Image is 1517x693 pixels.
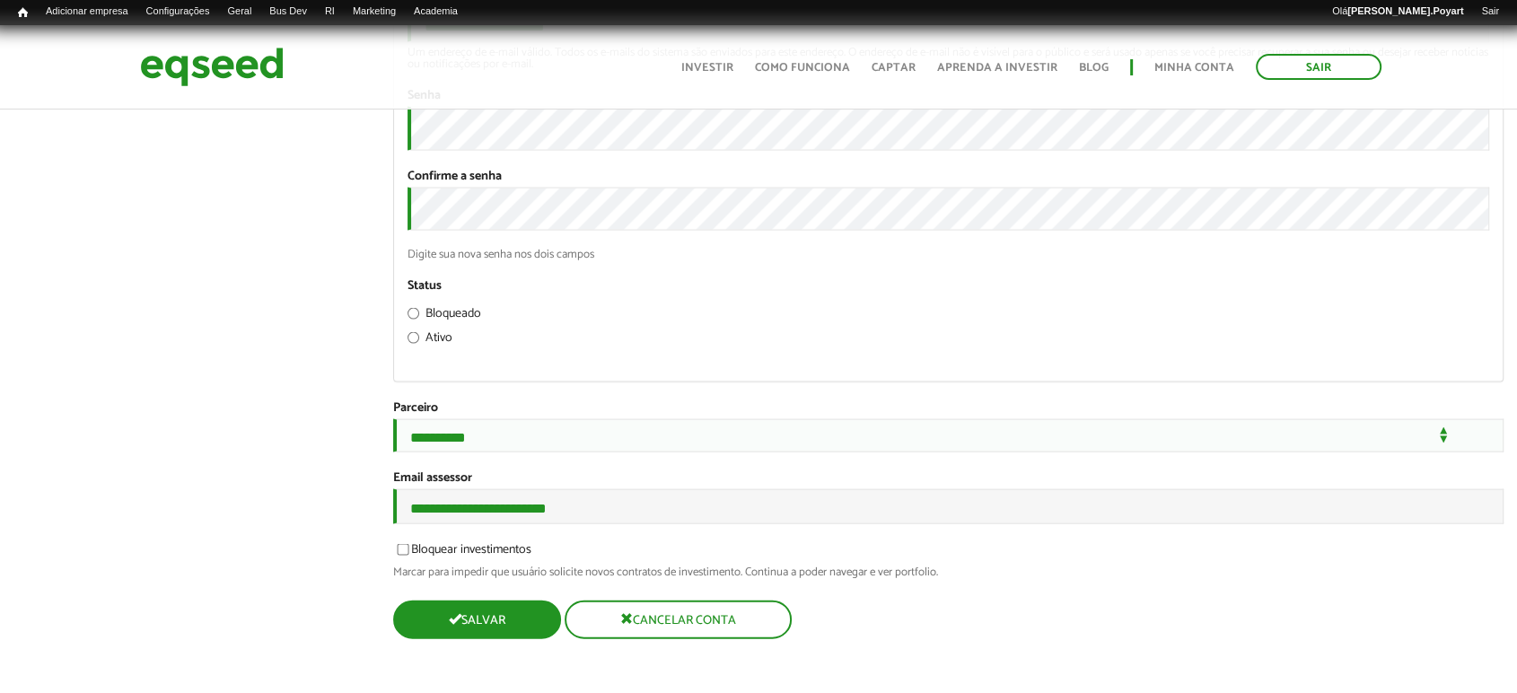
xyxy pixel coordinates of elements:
[393,544,531,562] label: Bloquear investimentos
[137,4,219,19] a: Configurações
[393,472,472,485] label: Email assessor
[1472,4,1508,19] a: Sair
[9,4,37,22] a: Início
[393,601,561,639] button: Salvar
[18,6,28,19] span: Início
[218,4,260,19] a: Geral
[1323,4,1473,19] a: Olá[PERSON_NAME].Poyart
[1154,62,1234,74] a: Minha conta
[681,62,733,74] a: Investir
[755,62,850,74] a: Como funciona
[37,4,137,19] a: Adicionar empresa
[408,280,442,293] label: Status
[408,308,481,326] label: Bloqueado
[408,332,419,344] input: Ativo
[872,62,916,74] a: Captar
[937,62,1057,74] a: Aprenda a investir
[1256,54,1381,80] a: Sair
[387,544,419,556] input: Bloquear investimentos
[565,601,792,639] button: Cancelar conta
[393,402,438,415] label: Parceiro
[405,4,467,19] a: Academia
[316,4,344,19] a: RI
[393,566,1504,578] div: Marcar para impedir que usuário solicite novos contratos de investimento. Continua a poder navega...
[140,43,284,91] img: EqSeed
[408,332,452,350] label: Ativo
[408,171,502,183] label: Confirme a senha
[408,249,1490,260] div: Digite sua nova senha nos dois campos
[1347,5,1463,16] strong: [PERSON_NAME].Poyart
[1079,62,1109,74] a: Blog
[344,4,405,19] a: Marketing
[260,4,316,19] a: Bus Dev
[408,308,419,320] input: Bloqueado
